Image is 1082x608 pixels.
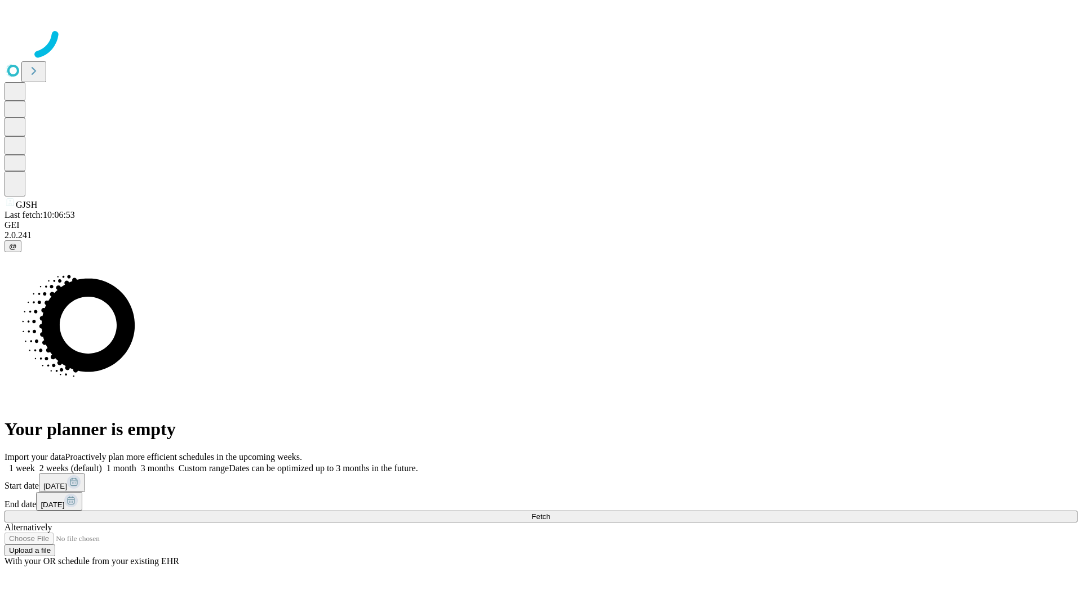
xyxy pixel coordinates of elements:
[5,240,21,252] button: @
[229,463,418,473] span: Dates can be optimized up to 3 months in the future.
[5,220,1077,230] div: GEI
[531,512,550,521] span: Fetch
[9,242,17,251] span: @
[39,463,102,473] span: 2 weeks (default)
[5,452,65,462] span: Import your data
[43,482,67,490] span: [DATE]
[39,473,85,492] button: [DATE]
[5,492,1077,511] div: End date
[5,522,52,532] span: Alternatively
[5,544,55,556] button: Upload a file
[5,511,1077,522] button: Fetch
[65,452,302,462] span: Proactively plan more efficient schedules in the upcoming weeks.
[41,500,64,509] span: [DATE]
[141,463,174,473] span: 3 months
[5,210,75,220] span: Last fetch: 10:06:53
[5,556,179,566] span: With your OR schedule from your existing EHR
[36,492,82,511] button: [DATE]
[5,419,1077,440] h1: Your planner is empty
[179,463,229,473] span: Custom range
[5,230,1077,240] div: 2.0.241
[107,463,136,473] span: 1 month
[9,463,35,473] span: 1 week
[16,200,37,209] span: GJSH
[5,473,1077,492] div: Start date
